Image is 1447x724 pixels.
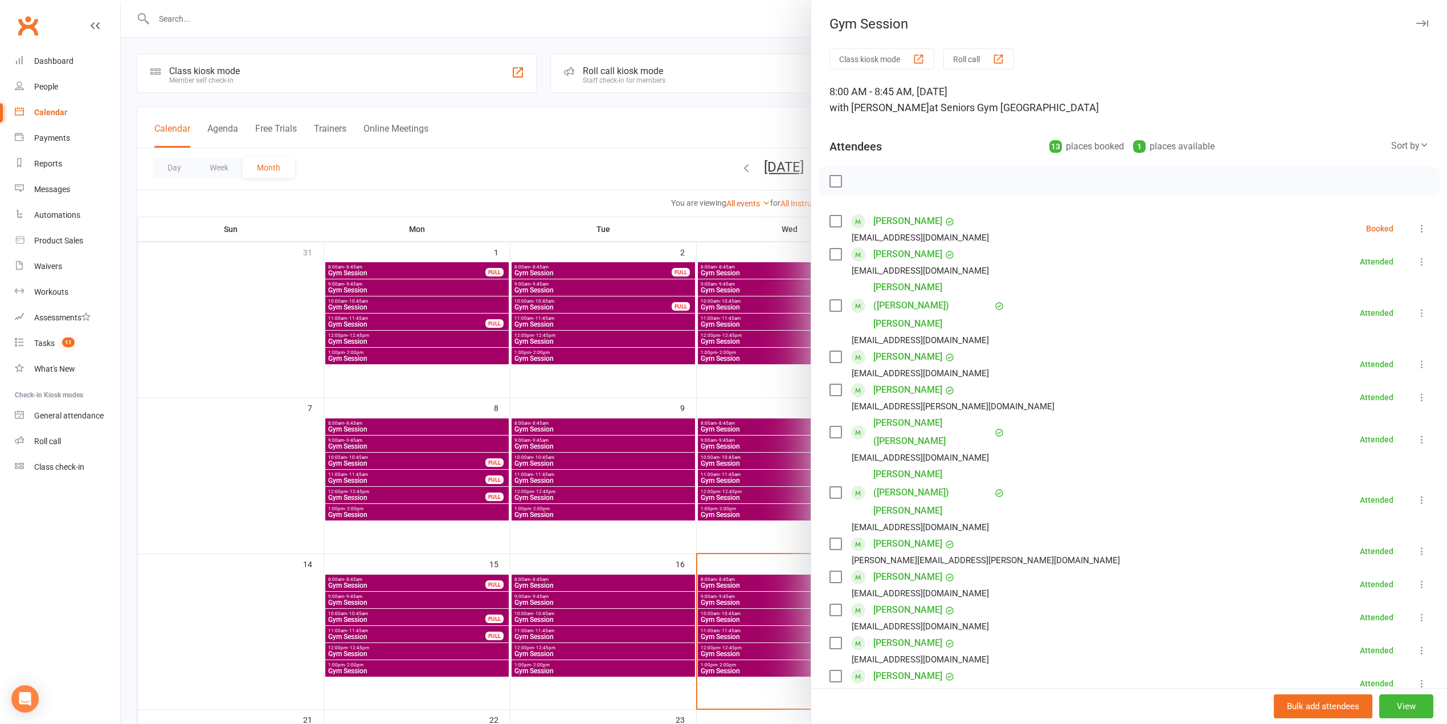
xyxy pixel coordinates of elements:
div: Attended [1360,436,1393,444]
a: Payments [15,125,120,151]
button: Bulk add attendees [1274,694,1372,718]
div: Messages [34,185,70,194]
div: [EMAIL_ADDRESS][DOMAIN_NAME] [852,333,989,348]
div: Attendees [829,139,882,154]
a: Product Sales [15,228,120,254]
div: [EMAIL_ADDRESS][DOMAIN_NAME] [852,685,989,700]
div: Calendar [34,108,67,117]
div: 13 [1049,140,1062,153]
div: Attended [1360,258,1393,266]
a: Class kiosk mode [15,454,120,480]
div: Sort by [1391,139,1429,153]
span: at Seniors Gym [GEOGRAPHIC_DATA] [929,101,1099,113]
div: Attended [1360,496,1393,504]
div: Open Intercom Messenger [11,685,39,713]
div: Attended [1360,360,1393,368]
a: [PERSON_NAME] [873,381,942,399]
button: View [1379,694,1433,718]
a: Waivers [15,254,120,279]
a: [PERSON_NAME] ([PERSON_NAME]) [PERSON_NAME] [873,465,992,520]
div: [EMAIL_ADDRESS][DOMAIN_NAME] [852,450,989,465]
div: 1 [1133,140,1146,153]
div: Attended [1360,547,1393,555]
a: [PERSON_NAME] [873,634,942,652]
div: places available [1133,139,1215,154]
a: Workouts [15,279,120,305]
a: General attendance kiosk mode [15,403,120,429]
div: Class check-in [34,462,84,471]
a: Clubworx [14,11,42,40]
span: 11 [62,337,75,347]
div: Workouts [34,287,68,296]
div: Automations [34,210,80,219]
a: Messages [15,177,120,202]
div: Attended [1360,309,1393,317]
div: General attendance [34,411,104,420]
a: Reports [15,151,120,177]
div: Attended [1360,580,1393,588]
a: Dashboard [15,48,120,74]
a: [PERSON_NAME] [873,601,942,619]
div: [EMAIL_ADDRESS][DOMAIN_NAME] [852,366,989,381]
div: Attended [1360,680,1393,688]
div: Payments [34,133,70,143]
a: [PERSON_NAME] [873,568,942,586]
div: [EMAIL_ADDRESS][DOMAIN_NAME] [852,520,989,535]
a: [PERSON_NAME] ([PERSON_NAME]) [PERSON_NAME] [873,278,992,333]
a: Calendar [15,100,120,125]
div: [EMAIL_ADDRESS][DOMAIN_NAME] [852,652,989,667]
div: [PERSON_NAME][EMAIL_ADDRESS][PERSON_NAME][DOMAIN_NAME] [852,553,1120,568]
a: [PERSON_NAME] [873,667,942,685]
a: Tasks 11 [15,331,120,356]
div: Waivers [34,262,62,271]
a: Assessments [15,305,120,331]
div: Tasks [34,339,55,348]
span: with [PERSON_NAME] [829,101,929,113]
button: Class kiosk mode [829,48,934,70]
div: [EMAIL_ADDRESS][DOMAIN_NAME] [852,230,989,245]
a: [PERSON_NAME] [873,348,942,366]
div: Roll call [34,437,61,446]
div: [EMAIL_ADDRESS][DOMAIN_NAME] [852,586,989,601]
a: [PERSON_NAME] [873,245,942,263]
a: [PERSON_NAME] [873,212,942,230]
a: Roll call [15,429,120,454]
div: 8:00 AM - 8:45 AM, [DATE] [829,84,1429,116]
div: People [34,82,58,91]
div: Reports [34,159,62,168]
div: What's New [34,364,75,373]
div: [EMAIL_ADDRESS][PERSON_NAME][DOMAIN_NAME] [852,399,1054,414]
a: [PERSON_NAME] [873,535,942,553]
a: People [15,74,120,100]
div: Gym Session [811,16,1447,32]
div: Product Sales [34,236,83,245]
div: places booked [1049,139,1124,154]
div: Dashboard [34,56,73,66]
a: [PERSON_NAME] ([PERSON_NAME] [873,414,992,450]
div: Attended [1360,613,1393,621]
button: Roll call [943,48,1014,70]
div: Attended [1360,393,1393,401]
a: What's New [15,356,120,382]
div: [EMAIL_ADDRESS][DOMAIN_NAME] [852,619,989,634]
div: [EMAIL_ADDRESS][DOMAIN_NAME] [852,263,989,278]
div: Booked [1366,225,1393,233]
div: Assessments [34,313,91,322]
div: Attended [1360,646,1393,654]
a: Automations [15,202,120,228]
